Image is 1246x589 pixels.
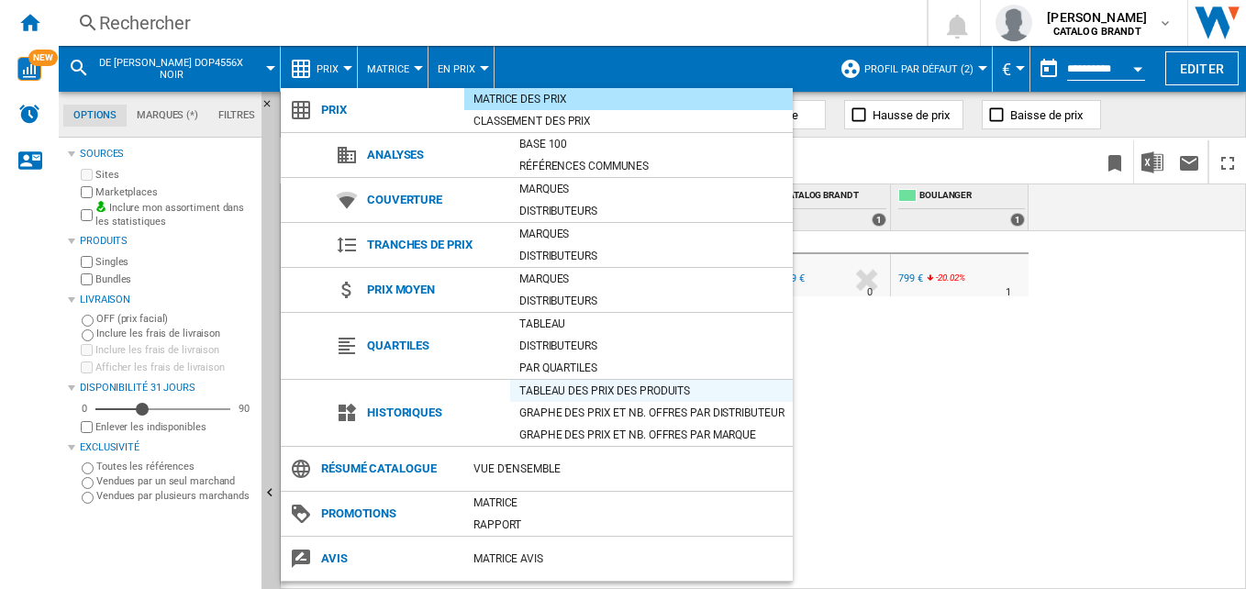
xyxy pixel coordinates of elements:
div: Matrice des prix [464,90,793,108]
div: Marques [510,225,793,243]
div: Rapport [464,516,793,534]
span: Couverture [358,187,510,213]
span: Promotions [312,501,464,527]
span: Prix [312,97,464,123]
span: Résumé catalogue [312,456,464,482]
div: Matrice AVIS [464,550,793,568]
span: Prix moyen [358,277,510,303]
div: Graphe des prix et nb. offres par distributeur [510,404,793,422]
div: Tableau des prix des produits [510,382,793,400]
div: Distributeurs [510,202,793,220]
div: Vue d'ensemble [464,460,793,478]
div: Par quartiles [510,359,793,377]
span: Historiques [358,400,510,426]
div: Marques [510,180,793,198]
div: Graphe des prix et nb. offres par marque [510,426,793,444]
div: Classement des prix [464,112,793,130]
div: Matrice [464,494,793,512]
span: Quartiles [358,333,510,359]
div: Marques [510,270,793,288]
span: Analyses [358,142,510,168]
div: Tableau [510,315,793,333]
span: Avis [312,546,464,572]
div: Distributeurs [510,292,793,310]
div: Base 100 [510,135,793,153]
div: Références communes [510,157,793,175]
div: Distributeurs [510,247,793,265]
div: Distributeurs [510,337,793,355]
span: Tranches de prix [358,232,510,258]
